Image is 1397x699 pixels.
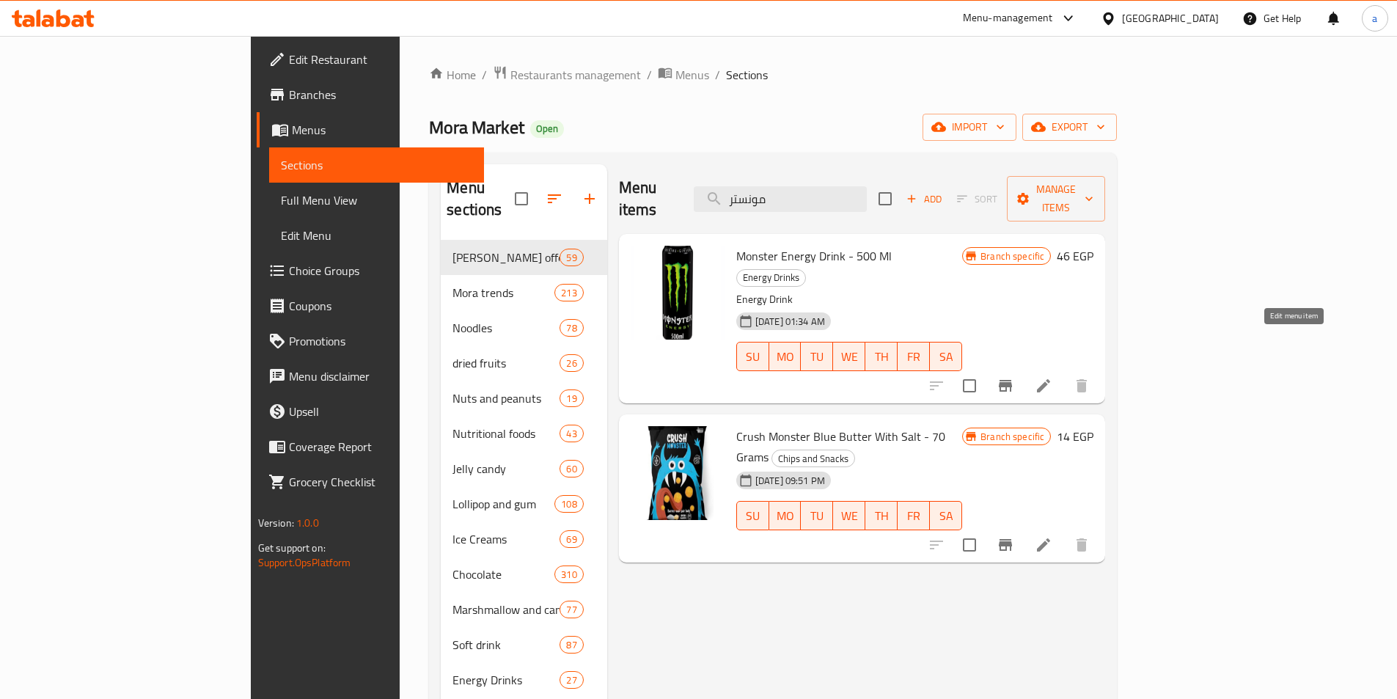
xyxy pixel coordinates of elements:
[269,218,484,253] a: Edit Menu
[749,315,831,329] span: [DATE] 01:34 AM
[452,601,560,618] div: Marshmallow and candy
[947,188,1007,211] span: Select section first
[898,501,930,530] button: FR
[441,416,607,451] div: Nutritional foods43
[281,227,472,244] span: Edit Menu
[833,342,865,371] button: WE
[743,346,763,367] span: SU
[560,251,582,265] span: 59
[988,368,1023,403] button: Branch-specific-item
[839,346,859,367] span: WE
[281,156,472,174] span: Sections
[441,275,607,310] div: Mora trends213
[555,568,582,582] span: 310
[560,356,582,370] span: 26
[801,342,833,371] button: TU
[452,636,560,654] span: Soft drink
[901,188,947,211] span: Add item
[257,429,484,464] a: Coverage Report
[452,389,560,407] span: Nuts and peanuts
[554,284,583,301] div: items
[1035,536,1052,554] a: Edit menu item
[452,566,554,583] span: Chocolate
[560,249,583,266] div: items
[560,427,582,441] span: 43
[930,501,962,530] button: SA
[257,359,484,394] a: Menu disclaimer
[736,501,769,530] button: SU
[903,505,924,527] span: FR
[452,530,560,548] div: Ice Creams
[257,112,484,147] a: Menus
[452,425,560,442] div: Nutritional foods
[631,246,725,340] img: Monster Energy Drink - 500 Ml
[769,501,802,530] button: MO
[560,530,583,548] div: items
[901,188,947,211] button: Add
[452,354,560,372] div: dried fruits
[647,66,652,84] li: /
[289,297,472,315] span: Coupons
[555,497,582,511] span: 108
[631,426,725,520] img: Crush Monster Blue Butter With Salt - 70 Grams
[441,310,607,345] div: Noodles78
[807,346,827,367] span: TU
[807,505,827,527] span: TU
[736,269,806,287] div: Energy Drinks
[1057,246,1093,266] h6: 46 EGP
[506,183,537,214] span: Select all sections
[736,425,945,468] span: Crush Monster Blue Butter With Salt - 70 Grams
[560,673,582,687] span: 27
[537,181,572,216] span: Sort sections
[560,638,582,652] span: 87
[871,346,892,367] span: TH
[289,403,472,420] span: Upsell
[452,284,554,301] span: Mora trends
[560,460,583,477] div: items
[269,147,484,183] a: Sections
[833,501,865,530] button: WE
[257,77,484,112] a: Branches
[429,65,1117,84] nav: breadcrumb
[775,505,796,527] span: MO
[737,269,805,286] span: Energy Drinks
[257,394,484,429] a: Upsell
[289,262,472,279] span: Choice Groups
[975,430,1050,444] span: Branch specific
[441,345,607,381] div: dried fruits26
[493,65,641,84] a: Restaurants management
[441,521,607,557] div: Ice Creams69
[871,505,892,527] span: TH
[903,346,924,367] span: FR
[560,603,582,617] span: 77
[289,438,472,455] span: Coverage Report
[452,249,560,266] span: [PERSON_NAME] offers
[269,183,484,218] a: Full Menu View
[560,425,583,442] div: items
[865,501,898,530] button: TH
[289,332,472,350] span: Promotions
[839,505,859,527] span: WE
[675,66,709,84] span: Menus
[865,342,898,371] button: TH
[482,66,487,84] li: /
[452,460,560,477] span: Jelly candy
[530,122,564,135] span: Open
[257,464,484,499] a: Grocery Checklist
[560,601,583,618] div: items
[775,346,796,367] span: MO
[441,451,607,486] div: Jelly candy60
[936,346,956,367] span: SA
[560,354,583,372] div: items
[694,186,867,212] input: search
[257,323,484,359] a: Promotions
[975,249,1050,263] span: Branch specific
[452,319,560,337] div: Noodles
[554,566,583,583] div: items
[441,627,607,662] div: Soft drink87
[870,183,901,214] span: Select section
